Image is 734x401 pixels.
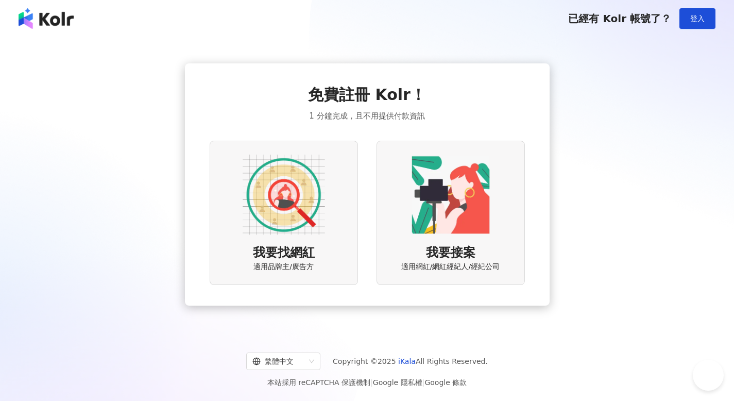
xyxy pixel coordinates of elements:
span: 登入 [690,14,705,23]
a: Google 條款 [424,378,467,387]
span: | [370,378,373,387]
img: logo [19,8,74,29]
span: 我要找網紅 [253,244,315,262]
span: 已經有 Kolr 帳號了？ [568,12,671,25]
span: 免費註冊 Kolr！ [308,84,426,106]
button: 登入 [679,8,715,29]
span: | [422,378,425,387]
a: Google 隱私權 [373,378,422,387]
span: 適用品牌主/廣告方 [253,262,314,272]
a: iKala [398,357,416,365]
span: Copyright © 2025 All Rights Reserved. [333,355,488,367]
span: 我要接案 [426,244,475,262]
span: 本站採用 reCAPTCHA 保護機制 [267,376,467,389]
div: 繁體中文 [252,353,305,370]
iframe: Help Scout Beacon - Open [693,360,724,391]
img: KOL identity option [409,154,492,236]
span: 1 分鐘完成，且不用提供付款資訊 [309,110,424,122]
span: 適用網紅/網紅經紀人/經紀公司 [401,262,500,272]
img: AD identity option [243,154,325,236]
